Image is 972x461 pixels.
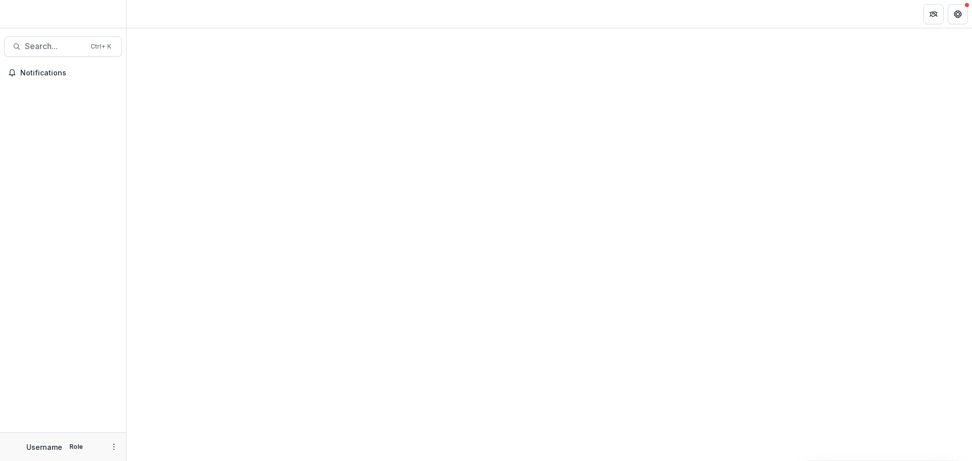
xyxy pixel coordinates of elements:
span: Notifications [20,69,118,77]
button: Get Help [948,4,968,24]
nav: breadcrumb [131,7,174,21]
button: More [108,441,120,453]
button: Partners [923,4,944,24]
button: Notifications [4,65,122,81]
button: Search... [4,36,122,57]
p: Role [66,442,86,451]
div: Ctrl + K [89,41,113,52]
span: Search... [25,41,85,51]
p: Username [26,442,62,452]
